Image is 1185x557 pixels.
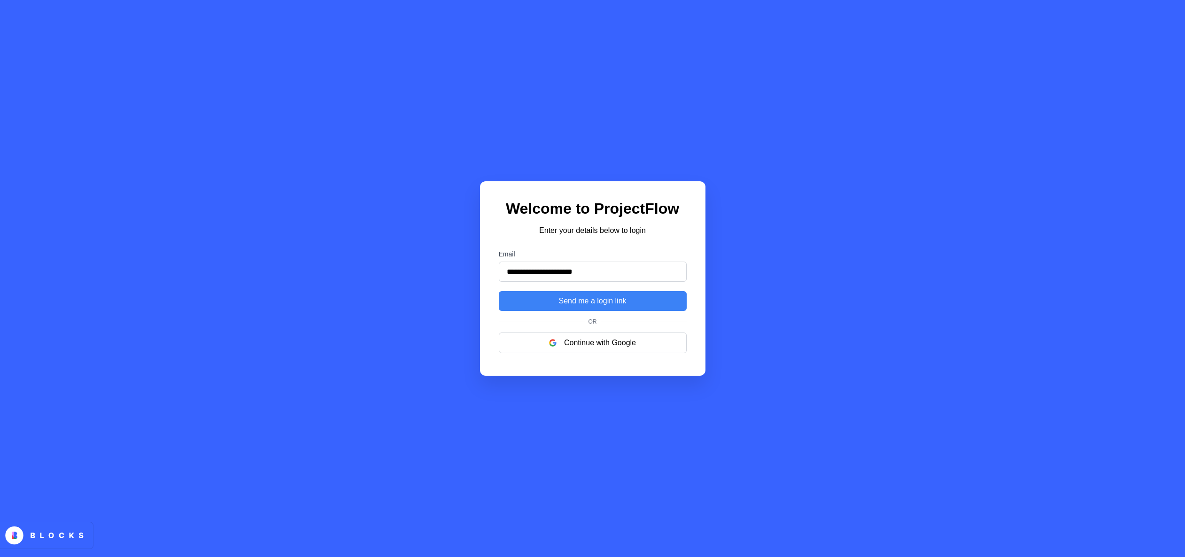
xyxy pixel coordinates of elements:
[549,339,557,347] img: google logo
[499,200,687,217] h1: Welcome to ProjectFlow
[499,333,687,353] button: Continue with Google
[499,291,687,311] button: Send me a login link
[585,318,601,325] span: Or
[499,250,687,258] label: Email
[499,225,687,236] p: Enter your details below to login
